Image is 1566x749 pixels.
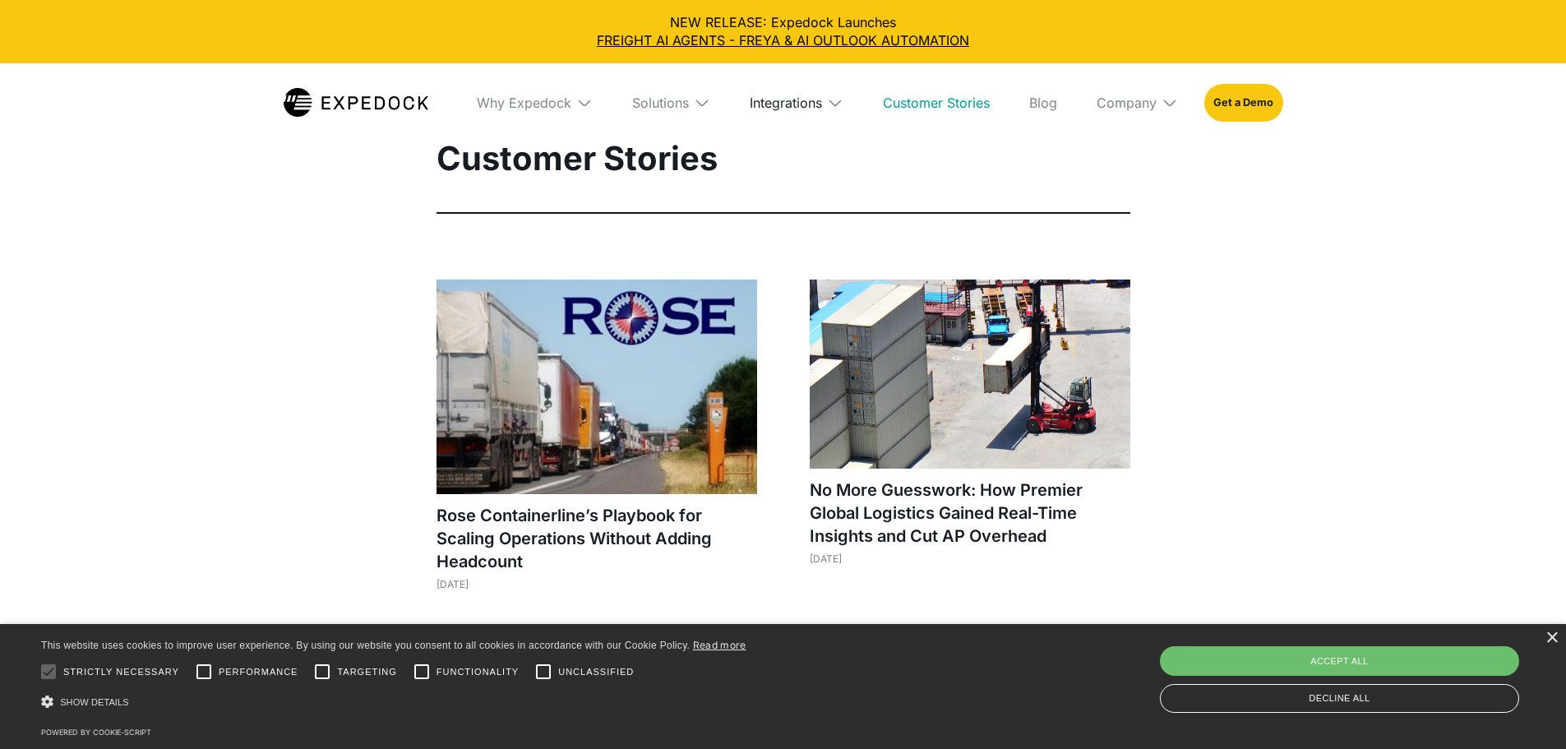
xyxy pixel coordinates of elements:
a: FREIGHT AI AGENTS - FREYA & AI OUTLOOK AUTOMATION [13,31,1553,49]
a: Read more [693,639,746,651]
div: Integrations [750,95,822,111]
span: Functionality [437,665,519,679]
h1: Rose Containerline’s Playbook for Scaling Operations Without Adding Headcount [437,504,757,573]
iframe: Chat Widget [1292,571,1566,749]
div: Company [1083,63,1191,142]
span: Targeting [337,665,396,679]
div: NEW RELEASE: Expedock Launches [13,13,1553,50]
a: Customer Stories [870,63,1003,142]
div: Accept all [1160,646,1519,676]
div: Solutions [632,95,689,111]
div: Show details [41,691,746,714]
div: Solutions [619,63,723,142]
span: Strictly necessary [63,665,179,679]
div: Company [1097,95,1157,111]
a: Rose Containerline’s Playbook for Scaling Operations Without Adding Headcount[DATE] [437,280,757,607]
a: Blog [1016,63,1070,142]
span: This website uses cookies to improve user experience. By using our website you consent to all coo... [41,640,690,651]
div: Why Expedock [464,63,606,142]
span: Unclassified [558,665,634,679]
span: Performance [219,665,298,679]
h1: Customer Stories [437,138,1130,179]
div: Decline all [1160,684,1519,713]
div: Integrations [737,63,857,142]
div: [DATE] [437,578,757,590]
a: Get a Demo [1204,84,1282,122]
div: [DATE] [810,553,1130,565]
div: Why Expedock [477,95,571,111]
h1: No More Guesswork: How Premier Global Logistics Gained Real-Time Insights and Cut AP Overhead [810,479,1130,548]
a: No More Guesswork: How Premier Global Logistics Gained Real-Time Insights and Cut AP Overhead[DATE] [810,280,1130,581]
span: Show details [60,697,129,707]
a: Powered by cookie-script [41,728,151,737]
